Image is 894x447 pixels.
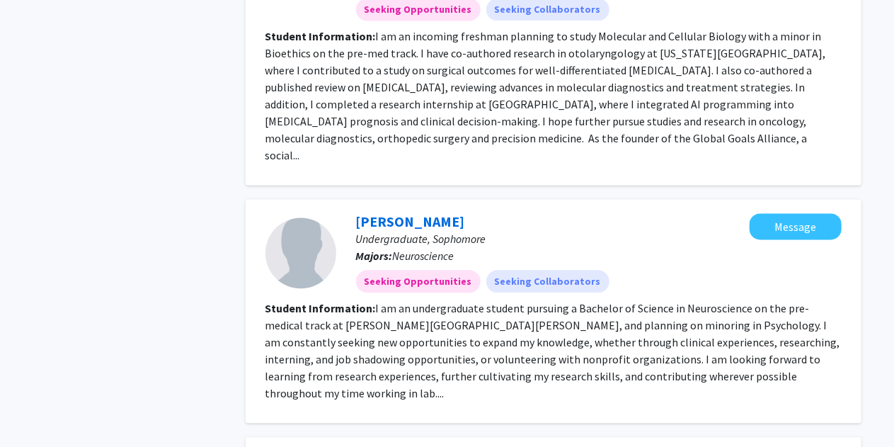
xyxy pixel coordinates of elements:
[265,301,376,315] b: Student Information:
[11,383,60,436] iframe: Chat
[356,249,393,263] b: Majors:
[356,232,486,246] span: Undergraduate, Sophomore
[265,301,840,400] fg-read-more: I am an undergraduate student pursuing a Bachelor of Science in Neuroscience on the pre-medical t...
[486,270,609,293] mat-chip: Seeking Collaborators
[356,270,481,293] mat-chip: Seeking Opportunities
[265,29,826,162] fg-read-more: I am an incoming freshman planning to study Molecular and Cellular Biology with a minor in Bioeth...
[265,29,376,43] b: Student Information:
[750,213,842,239] button: Message Uyen Tran
[393,249,454,263] span: Neuroscience
[356,213,465,230] a: [PERSON_NAME]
